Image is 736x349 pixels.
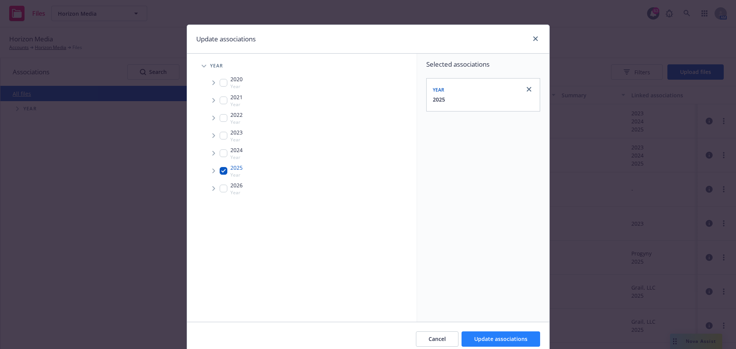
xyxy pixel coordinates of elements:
h1: Update associations [196,34,256,44]
span: Update associations [474,335,527,342]
span: Year [230,83,243,90]
div: Tree Example [187,58,417,197]
span: 2025 [230,164,243,172]
button: Cancel [416,331,458,347]
span: Year [230,101,243,108]
span: 2020 [230,75,243,83]
span: Year [210,64,223,68]
span: 2024 [230,146,243,154]
span: 2021 [230,93,243,101]
a: close [531,34,540,43]
span: Selected associations [426,60,540,69]
span: Year [230,154,243,161]
button: Update associations [462,331,540,347]
span: Year [230,136,243,143]
span: 2022 [230,111,243,119]
span: Year [433,87,445,93]
span: 2023 [230,128,243,136]
span: Year [230,119,243,125]
button: 2025 [433,95,445,103]
a: close [524,85,534,94]
span: Year [230,189,243,196]
span: Cancel [429,335,446,342]
span: 2026 [230,181,243,189]
span: Year [230,172,243,178]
